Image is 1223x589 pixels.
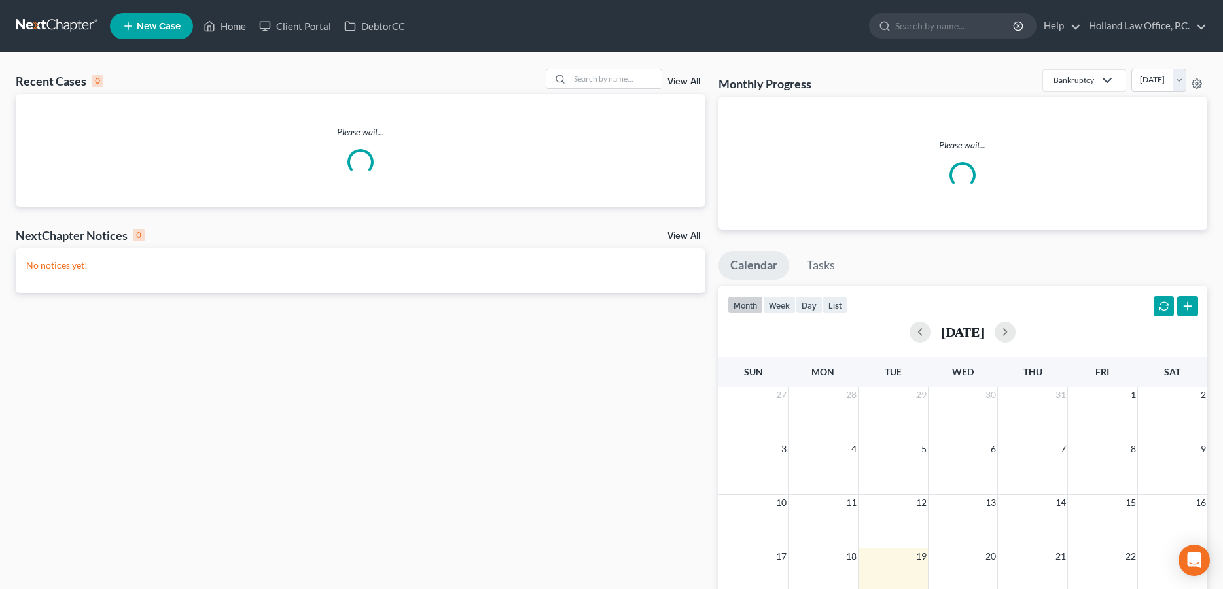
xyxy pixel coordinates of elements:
[915,548,928,564] span: 19
[253,14,338,38] a: Client Portal
[845,495,858,511] span: 11
[1095,366,1109,377] span: Fri
[1054,495,1067,511] span: 14
[984,495,997,511] span: 13
[984,548,997,564] span: 20
[1199,441,1207,457] span: 9
[796,296,823,314] button: day
[570,69,662,88] input: Search by name...
[780,441,788,457] span: 3
[952,366,974,377] span: Wed
[915,495,928,511] span: 12
[1037,14,1081,38] a: Help
[885,366,902,377] span: Tue
[16,126,705,139] p: Please wait...
[763,296,796,314] button: week
[984,387,997,403] span: 30
[1129,441,1137,457] span: 8
[775,548,788,564] span: 17
[197,14,253,38] a: Home
[850,441,858,457] span: 4
[1194,495,1207,511] span: 16
[823,296,847,314] button: list
[26,259,695,272] p: No notices yet!
[1179,545,1210,576] div: Open Intercom Messenger
[920,441,928,457] span: 5
[775,387,788,403] span: 27
[744,366,763,377] span: Sun
[1054,75,1094,86] div: Bankruptcy
[718,251,789,280] a: Calendar
[795,251,847,280] a: Tasks
[1124,548,1137,564] span: 22
[133,229,145,241] div: 0
[667,77,700,86] a: View All
[941,325,984,339] h2: [DATE]
[16,227,145,243] div: NextChapter Notices
[16,73,103,89] div: Recent Cases
[1054,548,1067,564] span: 21
[1059,441,1067,457] span: 7
[92,75,103,87] div: 0
[338,14,412,38] a: DebtorCC
[1054,387,1067,403] span: 31
[915,387,928,403] span: 29
[718,76,811,92] h3: Monthly Progress
[728,296,763,314] button: month
[1129,387,1137,403] span: 1
[845,387,858,403] span: 28
[989,441,997,457] span: 6
[1082,14,1207,38] a: Holland Law Office, P.C.
[1199,387,1207,403] span: 2
[667,231,700,241] a: View All
[895,14,1015,38] input: Search by name...
[1124,495,1137,511] span: 15
[729,139,1197,152] p: Please wait...
[137,22,181,31] span: New Case
[811,366,834,377] span: Mon
[845,548,858,564] span: 18
[775,495,788,511] span: 10
[1023,366,1042,377] span: Thu
[1164,366,1180,377] span: Sat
